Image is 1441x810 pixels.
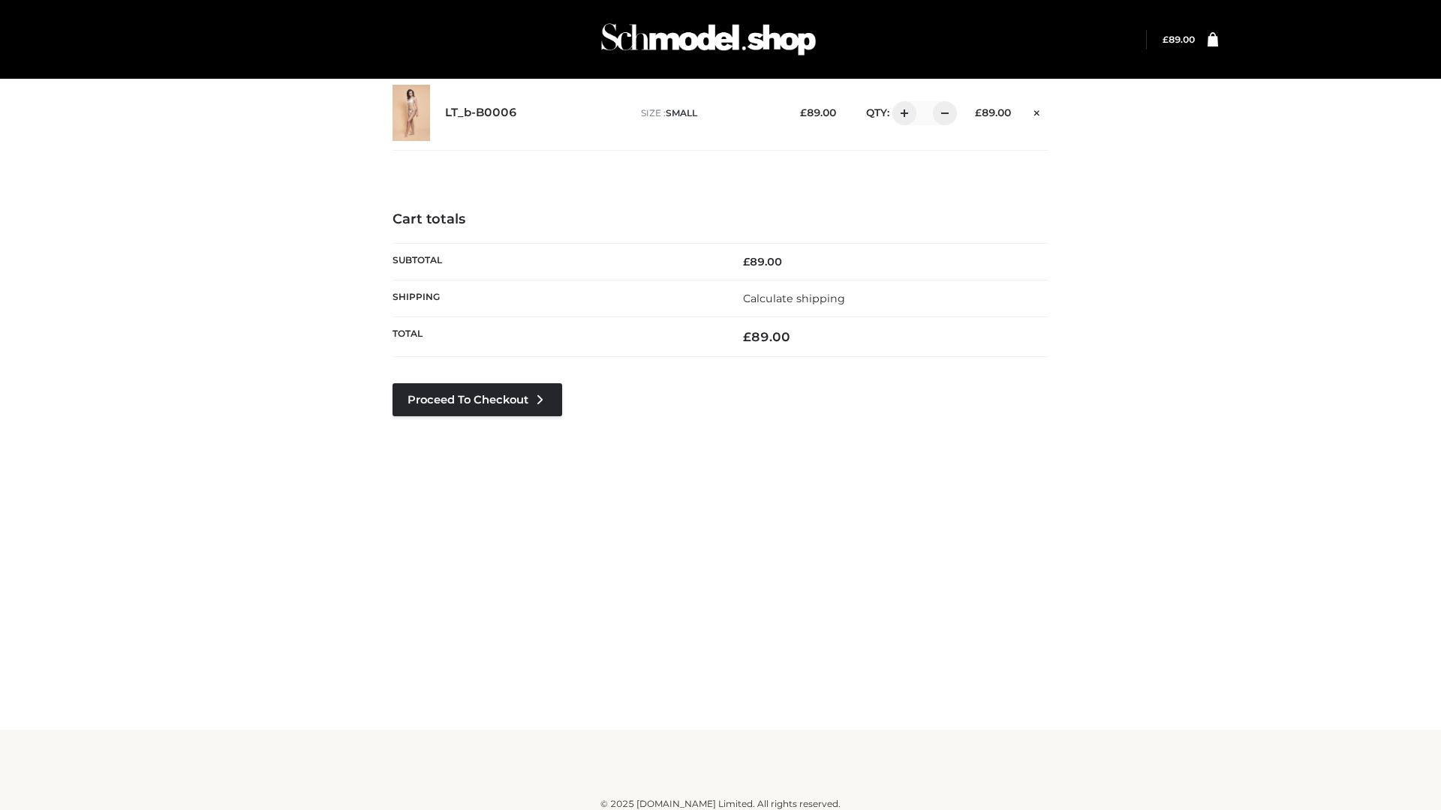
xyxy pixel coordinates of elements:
bdi: 89.00 [743,255,782,268]
bdi: 89.00 [975,106,1011,118]
bdi: 89.00 [800,106,836,118]
th: Subtotal [393,243,720,280]
a: Proceed to Checkout [393,383,562,416]
span: £ [800,106,807,118]
h4: Cart totals [393,211,1048,228]
span: £ [1163,34,1169,45]
bdi: 89.00 [743,329,790,344]
th: Total [393,317,720,357]
p: size : [641,106,777,120]
a: LT_b-B0006 [445,106,517,120]
img: Schmodel Admin 964 [596,10,821,69]
span: £ [743,329,751,344]
a: Remove this item [1026,101,1048,121]
a: Calculate shipping [743,292,845,305]
div: QTY: [851,101,952,125]
span: SMALL [666,107,697,118]
span: £ [743,255,750,268]
span: £ [975,106,982,118]
a: £89.00 [1163,34,1195,45]
bdi: 89.00 [1163,34,1195,45]
th: Shipping [393,280,720,316]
